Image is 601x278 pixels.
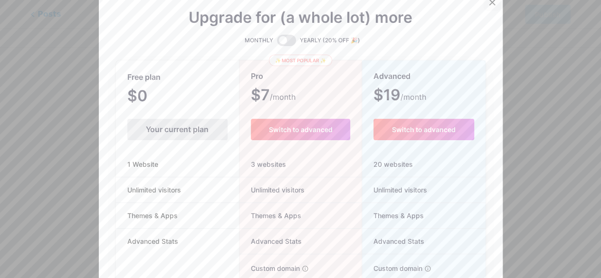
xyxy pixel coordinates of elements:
span: Upgrade for (a whole lot) more [189,12,412,23]
span: Switch to advanced [392,125,456,134]
span: Themes & Apps [239,211,301,220]
span: Free plan [127,69,161,86]
button: Switch to advanced [373,119,474,140]
span: Advanced Stats [239,236,302,246]
div: 3 websites [239,152,362,177]
span: MONTHLY [245,36,273,45]
span: $7 [251,89,296,103]
div: ✨ Most popular ✨ [269,55,332,66]
span: Pro [251,68,263,85]
span: Unlimited visitors [239,185,305,195]
button: Switch to advanced [251,119,350,140]
div: Your current plan [127,119,228,140]
span: Unlimited visitors [362,185,427,195]
span: Advanced Stats [116,236,190,246]
span: Unlimited visitors [116,185,192,195]
span: Advanced Stats [362,236,424,246]
span: 1 Website [116,159,170,169]
span: Custom domain [362,263,422,273]
span: Advanced [373,68,410,85]
span: $0 [127,90,173,104]
span: Custom domain [239,263,300,273]
span: YEARLY (20% OFF 🎉) [300,36,360,45]
span: Switch to advanced [268,125,332,134]
span: Themes & Apps [362,211,424,220]
span: /month [270,91,296,103]
span: $19 [373,89,426,103]
span: /month [401,91,426,103]
span: Themes & Apps [116,211,189,220]
div: 20 websites [362,152,485,177]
